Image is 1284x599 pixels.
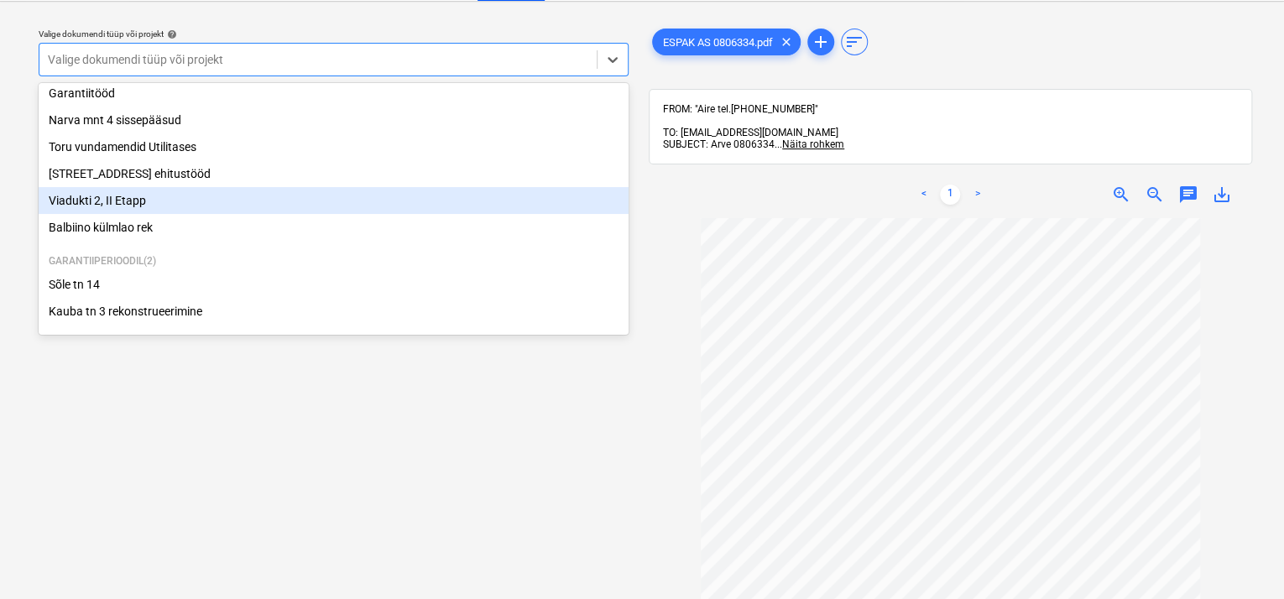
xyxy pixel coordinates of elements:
div: Valige dokumendi tüüp või projekt [39,29,629,39]
span: Näita rohkem [782,138,844,150]
div: Kauba tn 3 rekonstrueerimine [39,298,629,325]
div: Garantiitööd [39,80,629,107]
span: zoom_in [1111,185,1131,205]
span: FROM: "Aire tel.[PHONE_NUMBER]" [663,103,818,115]
div: Toru vundamendid Utilitases [39,133,629,160]
div: Narva mnt 4 sissepääsud [39,107,629,133]
span: zoom_out [1145,185,1165,205]
div: Sõle tn 14 [39,271,629,298]
span: save_alt [1212,185,1232,205]
span: SUBJECT: Arve 0806334 [663,138,775,150]
a: Page 1 is your current page [940,185,960,205]
div: Viadukti 2, II Etapp [39,187,629,214]
span: help [164,29,177,39]
div: Maasika tee 7 ehitustööd [39,160,629,187]
span: add [811,32,831,52]
div: Balbiino külmlao rek [39,214,629,241]
p: Garantiiperioodil ( 2 ) [49,254,619,268]
div: ESPAK AS 0806334.pdf [652,29,801,55]
span: chat [1178,185,1198,205]
span: ... [775,138,844,150]
span: clear [776,32,796,52]
span: ESPAK AS 0806334.pdf [653,36,783,49]
a: Previous page [913,185,933,205]
span: sort [844,32,864,52]
div: [STREET_ADDRESS] ehitustööd [39,160,629,187]
a: Next page [967,185,987,205]
span: TO: [EMAIL_ADDRESS][DOMAIN_NAME] [663,127,838,138]
iframe: Chat Widget [1200,518,1284,599]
